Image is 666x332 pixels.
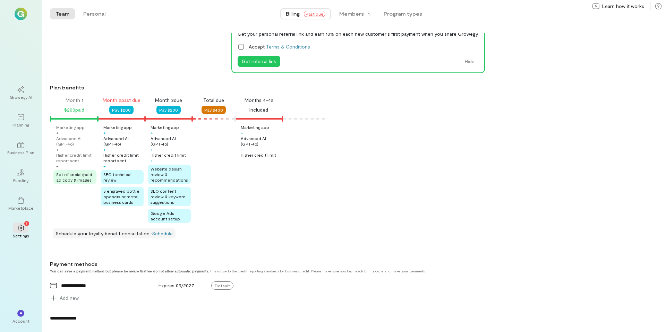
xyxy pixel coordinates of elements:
a: Business Plan [8,136,33,161]
a: Terms & Conditions [266,44,310,50]
button: Team [50,8,75,19]
div: Month 2 past due [103,97,140,104]
div: + [151,158,153,163]
div: Advanced AI (GPT‑4o) [151,136,191,147]
div: + [151,130,153,136]
span: Google Ads account setup [151,211,180,221]
div: Marketing app [241,124,269,130]
div: Marketing app [56,124,85,130]
div: + [103,147,106,152]
div: Members · 1 [339,10,370,17]
div: Month 3 due [155,97,182,104]
span: Accept [249,43,310,50]
div: + [56,130,59,136]
button: Pay $400 [202,106,226,114]
span: Expires 09/2027 [159,282,194,288]
span: Billing [286,10,300,17]
div: Marketing app [103,124,132,130]
button: Personal [78,8,111,19]
div: Marketing app [151,124,179,130]
div: Total due [203,97,224,104]
div: Included [249,106,268,114]
button: Pay $200 [109,106,134,114]
div: + [56,147,59,152]
div: $200 paid [64,106,84,114]
span: Website design review & recommendations [151,166,188,182]
div: Higher credit limit report sent [103,152,144,163]
div: Payment methods [50,261,601,268]
div: Get your personal referral link and earn 10% on each new customer's first payment when you share ... [238,30,479,37]
div: Account [12,318,29,324]
div: Settings [13,233,29,238]
span: Past due [304,11,325,17]
a: Growegy AI [8,80,33,105]
div: + [241,147,243,152]
div: + [103,130,106,136]
a: Planning [8,108,33,133]
div: Higher credit limit [151,152,186,158]
div: Planning [12,122,29,128]
div: Advanced AI (GPT‑4o) [56,136,96,147]
button: Hide [461,56,479,67]
span: Add new [60,295,79,302]
span: Schedule your loyalty benefit consultation · [55,230,152,236]
div: This is due to the credit reporting standards for business credit. Please make sure you login eac... [50,269,601,273]
div: Months 4–12 [245,97,273,104]
span: Learn how it works [602,3,644,10]
div: Growegy AI [10,94,32,100]
button: Program types [378,8,428,19]
button: Get referral link [238,56,280,67]
div: Advanced AI (GPT‑4o) [103,136,144,147]
div: Plan benefits [50,84,663,91]
div: Business Plan [7,150,34,155]
div: Month 1 [66,97,83,104]
a: Schedule [152,230,173,236]
strong: You can save a payment method but please be aware that we do not allow automatic payments. [50,269,209,273]
button: BillingPast due [280,8,331,19]
button: Members · 1 [334,8,375,19]
div: Advanced AI (GPT‑4o) [241,136,281,147]
span: Set of social/paid ad copy & images [56,172,92,182]
div: Marketplace [8,205,34,211]
div: + [151,147,153,152]
div: Funding [13,177,28,183]
a: Settings [8,219,33,244]
span: 1 [26,220,27,226]
span: 5 engraved bottle openers or metal business cards [103,189,139,204]
span: Default [211,281,233,290]
div: Higher credit limit report sent [56,152,96,163]
div: Higher credit limit [241,152,276,158]
div: + [56,163,59,169]
a: Funding [8,164,33,189]
span: SEO content review & keyword suggestions [151,189,186,204]
a: Marketplace [8,191,33,216]
div: + [103,163,106,169]
button: Pay $200 [156,106,181,114]
span: SEO technical review [103,172,131,182]
div: + [241,130,243,136]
